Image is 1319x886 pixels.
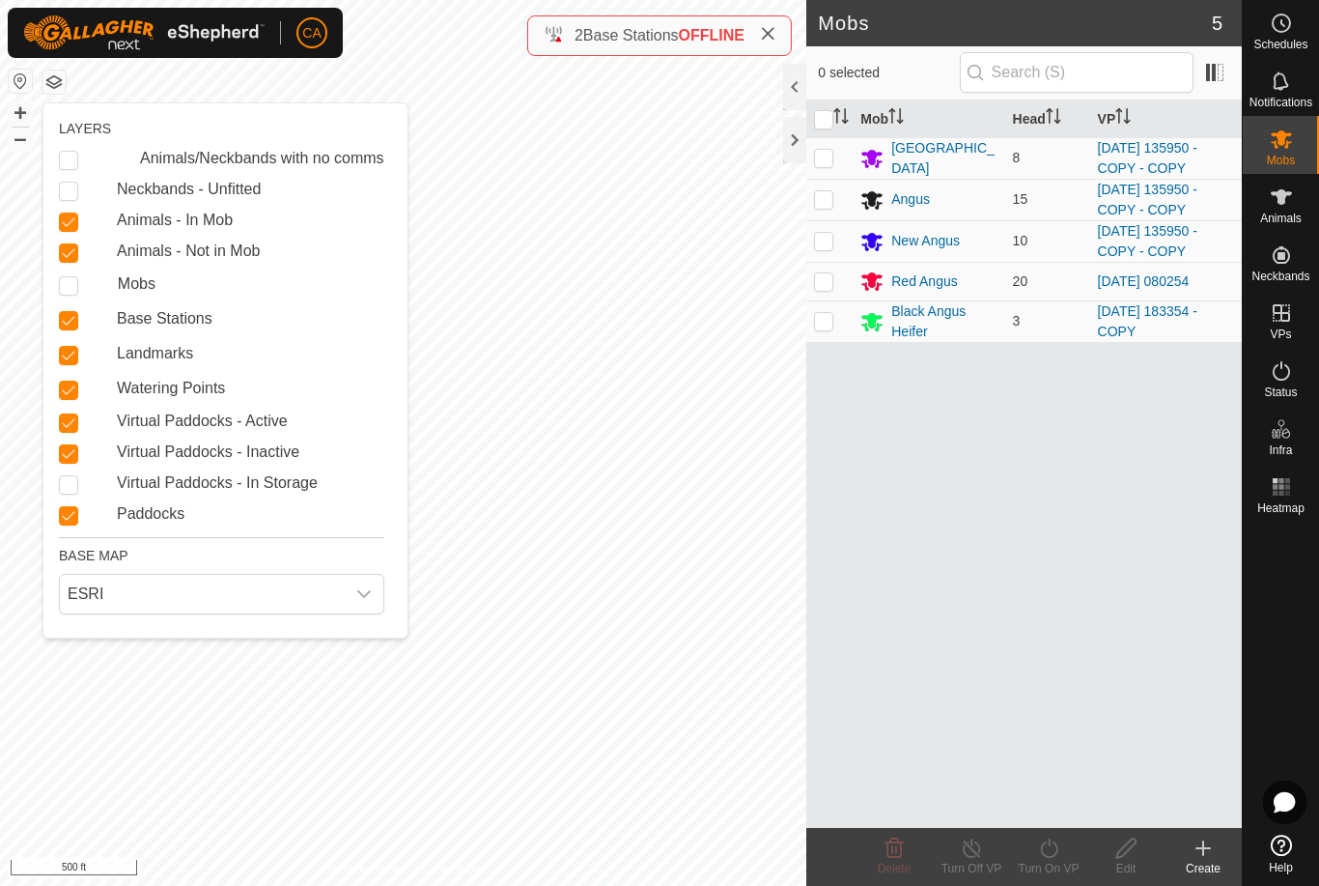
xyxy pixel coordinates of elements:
span: VPs [1270,329,1291,340]
th: Mob [853,100,1004,138]
span: 5 [1212,9,1222,38]
span: 10 [1013,233,1028,248]
label: Neckbands - Unfitted [117,178,261,201]
button: Map Layers [42,71,66,94]
label: Virtual Paddocks - Inactive [117,441,299,464]
div: Edit [1087,860,1165,877]
p-sorticon: Activate to sort [888,111,904,127]
span: 20 [1013,273,1028,289]
span: 3 [1013,313,1021,329]
label: Mobs [118,272,155,296]
label: Animals - In Mob [117,209,233,232]
label: Base Stations [117,307,212,330]
th: Head [1005,100,1090,138]
span: Neckbands [1251,271,1309,282]
div: Turn On VP [1010,860,1087,877]
label: Paddocks [117,502,184,526]
button: Reset Map [9,70,32,93]
div: Black Angus Heifer [891,301,996,342]
a: [DATE] 135950 - COPY - COPY [1098,182,1197,217]
label: Landmarks [117,342,193,365]
div: Turn Off VP [933,860,1010,877]
label: Virtual Paddocks - In Storage [117,472,318,495]
p-sorticon: Activate to sort [1115,111,1131,127]
label: Animals - Not in Mob [117,240,261,263]
div: BASE MAP [59,537,384,566]
div: LAYERS [59,119,384,139]
span: Mobs [1267,155,1295,166]
span: Base Stations [583,27,679,43]
label: Watering Points [117,377,225,400]
div: New Angus [891,231,960,251]
span: Delete [878,862,912,875]
div: Create [1165,860,1242,877]
span: OFFLINE [679,27,744,43]
a: [DATE] 135950 - COPY - COPY [1098,223,1197,259]
span: 2 [575,27,583,43]
div: [GEOGRAPHIC_DATA] [891,138,996,179]
p-sorticon: Activate to sort [1046,111,1061,127]
span: Notifications [1249,97,1312,108]
span: Status [1264,386,1297,398]
a: Help [1243,827,1319,881]
th: VP [1090,100,1242,138]
span: Animals [1260,213,1302,224]
a: Privacy Policy [327,861,400,878]
a: [DATE] 080254 [1098,273,1190,289]
h2: Mobs [818,12,1212,35]
button: + [9,101,32,125]
a: Contact Us [422,861,479,878]
span: Heatmap [1257,502,1305,514]
div: Angus [891,189,930,210]
span: CA [302,23,321,43]
span: Infra [1269,444,1292,456]
span: 0 selected [818,63,959,83]
img: Gallagher Logo [23,15,265,50]
span: 8 [1013,150,1021,165]
a: [DATE] 135950 - COPY - COPY [1098,140,1197,176]
label: Virtual Paddocks - Active [117,410,288,433]
span: Schedules [1253,39,1307,50]
a: [DATE] 183354 - COPY [1098,303,1197,339]
span: Help [1269,862,1293,873]
span: 15 [1013,191,1028,207]
div: Red Angus [891,272,958,292]
button: – [9,127,32,150]
label: Animals/Neckbands with no comms [140,147,384,170]
p-sorticon: Activate to sort [833,111,849,127]
input: Search (S) [960,52,1193,93]
div: dropdown trigger [345,575,383,614]
span: ESRI [60,575,345,614]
